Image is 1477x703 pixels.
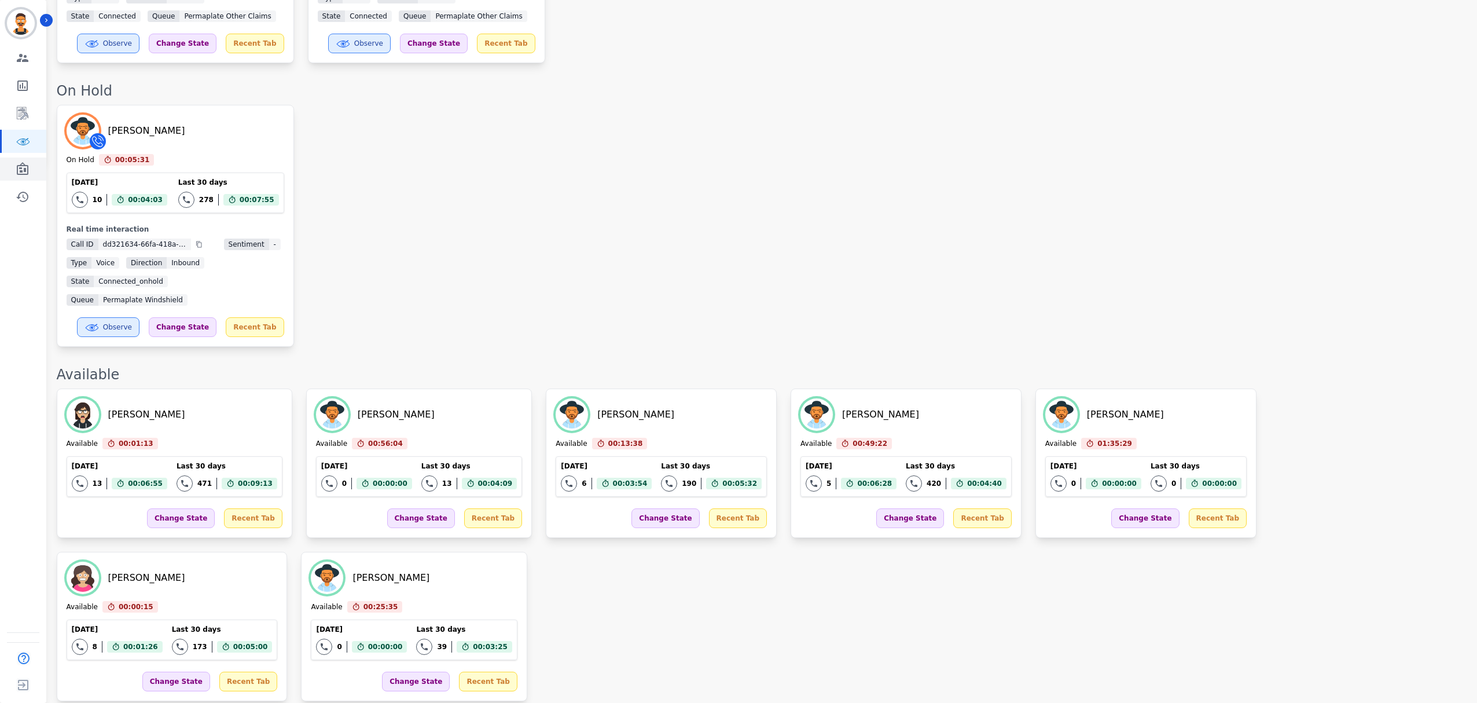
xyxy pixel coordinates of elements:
[556,439,587,449] div: Available
[800,439,832,449] div: Available
[459,672,517,691] div: Recent Tab
[224,508,282,528] div: Recent Tab
[119,438,153,449] span: 00:01:13
[67,10,94,22] span: State
[1202,478,1237,489] span: 00:00:00
[72,625,163,634] div: [DATE]
[128,194,163,206] span: 00:04:03
[177,462,277,471] div: Last 30 days
[906,462,1006,471] div: Last 30 days
[800,398,833,431] img: Avatar
[98,239,191,250] span: dd321634-66fa-418a-b4c0-eb7d4af2bfee
[682,479,696,488] div: 190
[556,398,588,431] img: Avatar
[826,479,831,488] div: 5
[1171,479,1176,488] div: 0
[352,571,429,585] div: [PERSON_NAME]
[437,642,447,651] div: 39
[142,672,210,691] div: Change State
[147,508,215,528] div: Change State
[399,10,431,22] span: Queue
[842,408,919,422] div: [PERSON_NAME]
[354,39,383,48] span: Observe
[108,124,185,138] div: [PERSON_NAME]
[119,601,153,613] span: 00:00:15
[416,625,512,634] div: Last 30 days
[123,641,158,653] span: 00:01:26
[1045,398,1078,431] img: Avatar
[1087,408,1164,422] div: [PERSON_NAME]
[806,462,897,471] div: [DATE]
[442,479,452,488] div: 13
[316,439,347,449] div: Available
[953,508,1011,528] div: Recent Tab
[94,10,141,22] span: connected
[967,478,1002,489] span: 00:04:40
[199,195,214,204] div: 278
[321,462,412,471] div: [DATE]
[400,34,468,53] div: Change State
[1151,462,1241,471] div: Last 30 days
[1050,462,1141,471] div: [DATE]
[857,478,892,489] span: 00:06:28
[368,438,403,449] span: 00:56:04
[613,478,648,489] span: 00:03:54
[1097,438,1132,449] span: 01:35:29
[67,602,98,613] div: Available
[1189,508,1247,528] div: Recent Tab
[477,34,535,53] div: Recent Tab
[226,34,284,53] div: Recent Tab
[67,439,98,449] div: Available
[233,641,268,653] span: 00:05:00
[94,276,167,287] span: connected_onhold
[582,479,586,488] div: 6
[473,641,508,653] span: 00:03:25
[464,508,522,528] div: Recent Tab
[115,154,150,166] span: 00:05:31
[373,478,407,489] span: 00:00:00
[316,625,407,634] div: [DATE]
[179,10,275,22] span: Permaplate Other Claims
[1102,478,1137,489] span: 00:00:00
[108,571,185,585] div: [PERSON_NAME]
[67,239,98,250] span: Call ID
[722,478,757,489] span: 00:05:32
[597,408,674,422] div: [PERSON_NAME]
[311,602,342,613] div: Available
[318,10,346,22] span: State
[193,642,207,651] div: 173
[108,408,185,422] div: [PERSON_NAME]
[126,257,167,269] span: Direction
[67,225,284,234] div: Real time interaction
[172,625,273,634] div: Last 30 days
[328,34,391,53] button: Observe
[72,462,167,471] div: [DATE]
[67,562,99,594] img: Avatar
[77,34,139,53] button: Observe
[224,239,269,250] span: Sentiment
[1111,508,1179,528] div: Change State
[67,155,94,166] div: On Hold
[240,194,274,206] span: 00:07:55
[149,317,216,337] div: Change State
[382,672,450,691] div: Change State
[337,642,341,651] div: 0
[77,317,139,337] button: Observe
[345,10,392,22] span: connected
[226,317,284,337] div: Recent Tab
[178,178,279,187] div: Last 30 days
[219,672,277,691] div: Recent Tab
[561,462,652,471] div: [DATE]
[98,294,188,306] span: Permaplate Windshield
[478,478,513,489] span: 00:04:09
[269,239,281,250] span: -
[197,479,212,488] div: 471
[431,10,527,22] span: Permaplate Other Claims
[57,365,1465,384] div: Available
[167,257,204,269] span: inbound
[1071,479,1076,488] div: 0
[342,479,347,488] div: 0
[358,408,435,422] div: [PERSON_NAME]
[67,115,99,147] img: Avatar
[363,601,398,613] span: 00:25:35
